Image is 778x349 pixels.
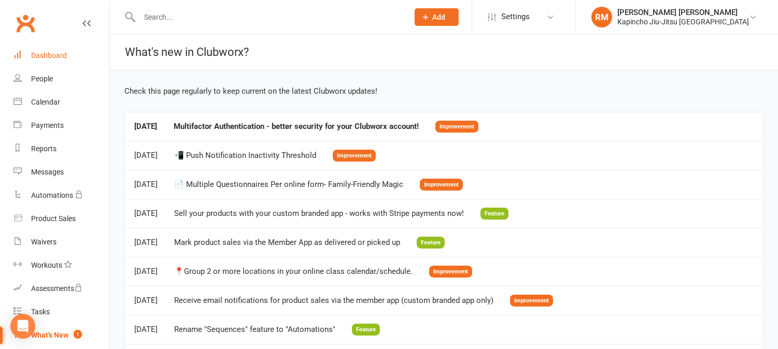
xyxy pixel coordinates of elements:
a: Clubworx [12,10,38,36]
span: Improvement [435,121,478,133]
a: [DATE]📍Group 2 or more locations in your online class calendar/schedule.Improvement [134,266,472,275]
span: Improvement [333,150,376,162]
button: Add [415,8,459,26]
input: Search... [136,10,401,24]
div: People [31,75,53,83]
a: [DATE]Multifactor Authentication - better security for your Clubworx account!Improvement [134,121,478,130]
a: Reports [13,137,109,161]
div: Multifactor Authentication - better security for your Clubworx account! [174,122,419,131]
div: Reports [31,144,56,153]
a: [DATE]📄 Multiple Questionnaires Per online form- Family-Friendly MagicImprovement [134,179,463,188]
span: Feature [417,237,445,249]
div: 📄 Multiple Questionnaires Per online form- Family-Friendly Magic [174,180,403,189]
span: Feature [352,324,380,336]
div: [DATE] [134,122,157,131]
a: People [13,67,109,91]
a: Assessments [13,277,109,300]
div: [PERSON_NAME] [PERSON_NAME] [617,8,749,17]
a: What's New1 [13,324,109,347]
a: Product Sales [13,207,109,230]
div: 📲 Push Notification Inactivity Threshold [174,151,316,160]
div: Tasks [31,308,50,316]
a: [DATE]Receive email notifications for product sales via the member app (custom branded app only)I... [134,295,553,304]
div: 📍Group 2 or more locations in your online class calendar/schedule. [174,267,413,276]
div: Check this page regularly to keep current on the latest Clubworx updates! [124,85,763,97]
span: Improvement [510,295,553,307]
div: [DATE] [134,238,158,247]
div: Automations [31,191,73,199]
div: Workouts [31,261,62,269]
div: Receive email notifications for product sales via the member app (custom branded app only) [174,296,493,305]
a: Messages [13,161,109,184]
div: [DATE] [134,267,158,276]
div: [DATE] [134,151,158,160]
span: 1 [74,330,82,339]
div: Waivers [31,238,56,246]
div: [DATE] [134,180,158,189]
div: [DATE] [134,325,158,334]
a: [DATE]Sell your products with your custom branded app - works with Stripe payments now!Feature [134,208,508,217]
div: Product Sales [31,214,76,223]
div: [DATE] [134,296,158,305]
a: Calendar [13,91,109,114]
div: What's New [31,331,68,339]
span: Improvement [429,266,472,278]
span: Settings [501,5,530,28]
div: [DATE] [134,209,158,218]
a: Dashboard [13,44,109,67]
span: Improvement [420,179,463,191]
a: Payments [13,114,109,137]
div: RM [591,7,612,27]
div: Payments [31,121,64,129]
div: Assessments [31,284,82,293]
h1: What's new in Clubworx? [110,34,249,70]
div: Rename "Sequences" feature to "Automations" [174,325,335,334]
div: Dashboard [31,51,67,60]
div: Sell your products with your custom branded app - works with Stripe payments now! [174,209,464,218]
a: Workouts [13,254,109,277]
div: Mark product sales via the Member App as delivered or picked up [174,238,400,247]
div: Calendar [31,98,60,106]
a: Tasks [13,300,109,324]
div: Open Intercom Messenger [10,314,35,339]
span: Feature [480,208,508,220]
a: Automations [13,184,109,207]
a: [DATE]📲 Push Notification Inactivity ThresholdImprovement [134,150,376,159]
span: Add [433,13,446,21]
div: Kapincho Jiu-Jitsu [GEOGRAPHIC_DATA] [617,17,749,26]
a: [DATE]Rename "Sequences" feature to "Automations"Feature [134,324,380,333]
a: Waivers [13,230,109,254]
div: Messages [31,168,64,176]
a: [DATE]Mark product sales via the Member App as delivered or picked upFeature [134,237,445,246]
